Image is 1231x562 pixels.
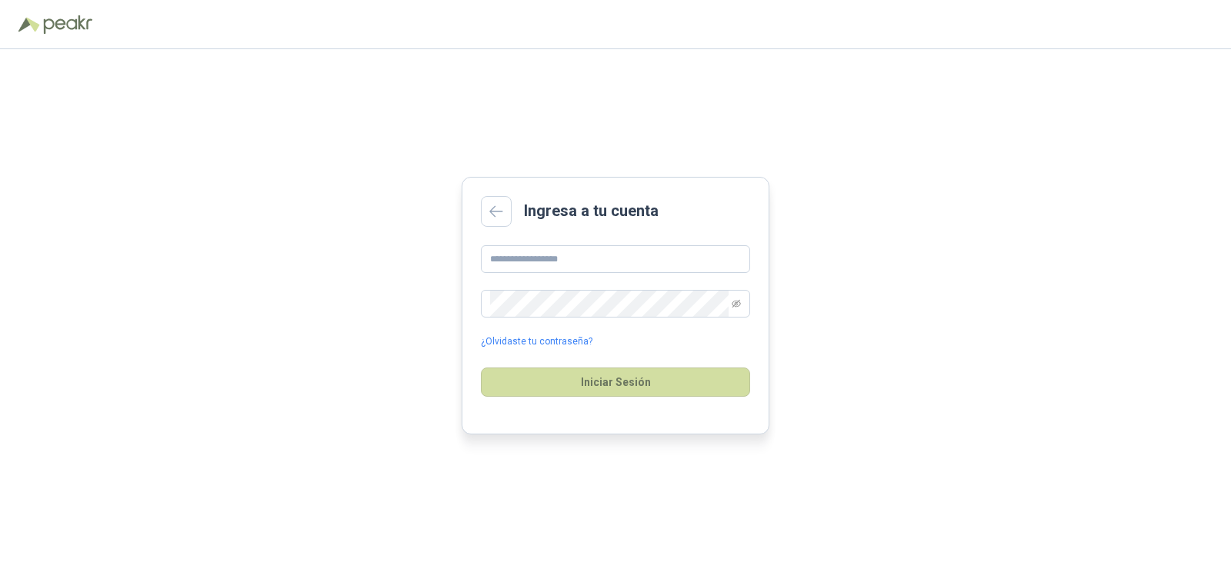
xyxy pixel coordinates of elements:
[524,199,659,223] h2: Ingresa a tu cuenta
[18,17,40,32] img: Logo
[732,299,741,308] span: eye-invisible
[43,15,92,34] img: Peakr
[481,334,592,349] a: ¿Olvidaste tu contraseña?
[481,367,750,397] button: Iniciar Sesión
